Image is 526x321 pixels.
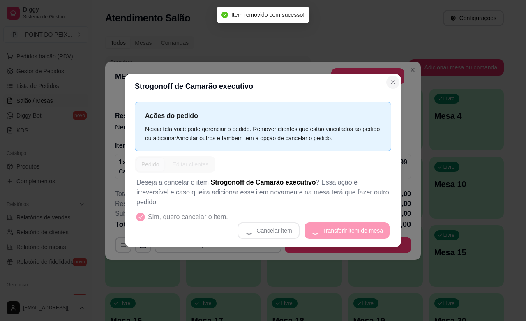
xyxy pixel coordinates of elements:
p: Ações do pedido [145,111,381,121]
header: Strogonoff de Camarão executivo [125,74,401,99]
span: Item removido com sucesso! [231,12,305,18]
div: Nessa tela você pode gerenciar o pedido. Remover clientes que estão vinculados ao pedido ou adici... [145,125,381,143]
p: Deseja a cancelar o item ? Essa ação é irreversível e caso queira adicionar esse item novamente n... [136,178,390,207]
button: Close [386,76,399,89]
span: Strogonoff de Camarão executivo [211,179,316,186]
span: check-circle [221,12,228,18]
